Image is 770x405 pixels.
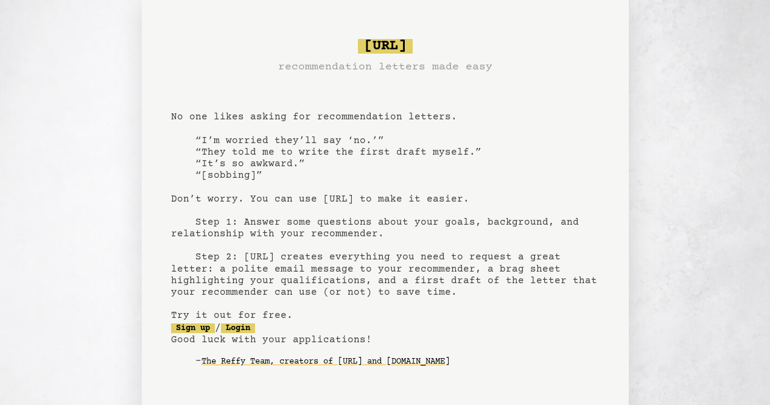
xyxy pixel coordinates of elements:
a: The Reffy Team, creators of [URL] and [DOMAIN_NAME] [201,352,450,372]
div: - [195,356,600,368]
a: Login [221,323,255,333]
span: [URL] [358,39,413,54]
h3: recommendation letters made easy [278,58,492,76]
pre: No one likes asking for recommendation letters. “I’m worried they’ll say ‘no.’” “They told me to ... [171,34,600,391]
a: Sign up [171,323,215,333]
